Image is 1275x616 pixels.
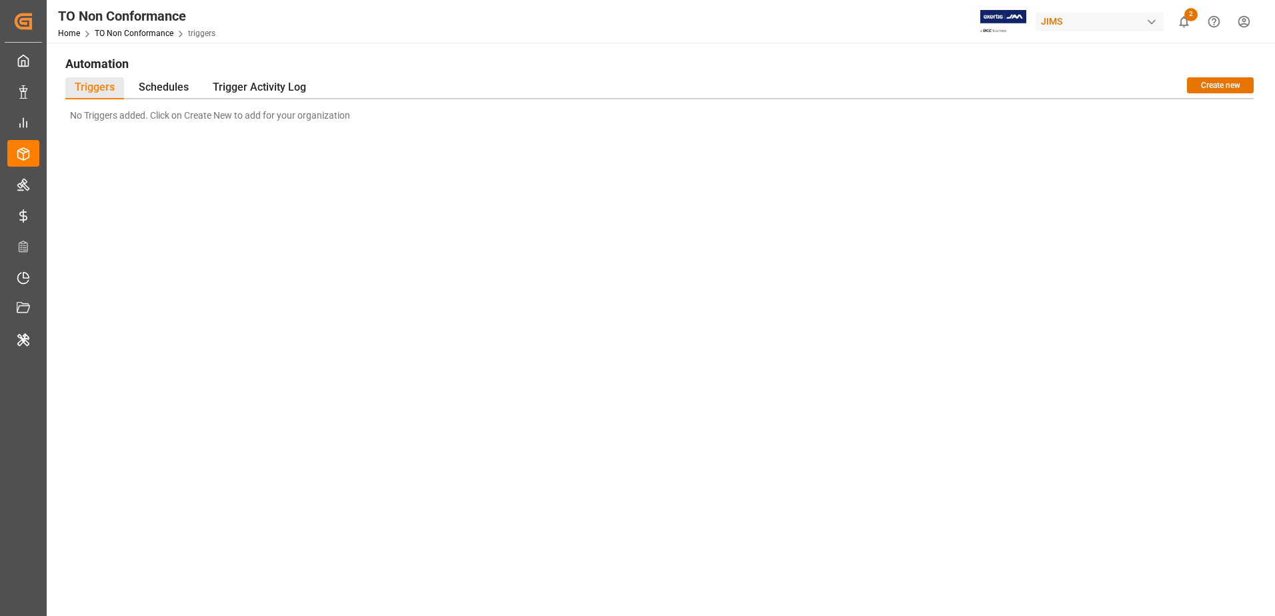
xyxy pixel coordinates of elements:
img: Exertis%20JAM%20-%20Email%20Logo.jpg_1722504956.jpg [980,10,1026,33]
button: Create new [1187,77,1254,93]
div: Trigger Activity Log [203,77,315,99]
p: No Triggers added. Click on Create New to add for your organization [70,109,350,123]
div: Triggers [65,77,124,99]
div: Schedules [129,77,198,99]
div: JIMS [1036,12,1164,31]
button: JIMS [1036,9,1169,34]
button: Help Center [1199,7,1229,37]
span: 2 [1184,8,1198,21]
h1: Automation [65,52,1254,75]
button: show 2 new notifications [1169,7,1199,37]
a: Home [58,29,80,38]
div: TO Non Conformance [58,6,215,26]
a: TO Non Conformance [95,29,173,38]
